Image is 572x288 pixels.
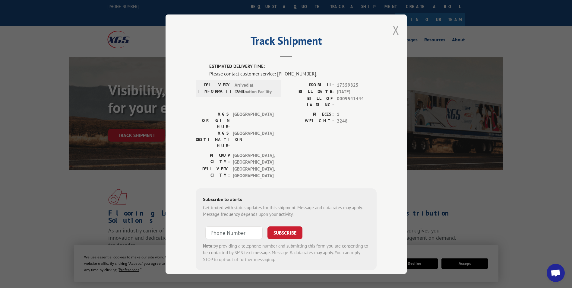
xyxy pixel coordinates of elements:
div: Please contact customer service: [PHONE_NUMBER]. [209,70,377,77]
label: XGS ORIGIN HUB: [196,111,230,130]
label: WEIGHT: [286,118,334,125]
span: 0009541444 [337,95,377,108]
span: 2248 [337,118,377,125]
span: [GEOGRAPHIC_DATA] , [GEOGRAPHIC_DATA] [233,165,273,179]
span: [GEOGRAPHIC_DATA] [233,111,273,130]
label: PROBILL: [286,82,334,88]
button: SUBSCRIBE [267,226,302,239]
span: [GEOGRAPHIC_DATA] [233,130,273,149]
strong: Note: [203,243,213,248]
label: DELIVERY INFORMATION: [198,82,232,95]
span: 1 [337,111,377,118]
span: 17559825 [337,82,377,88]
label: PICKUP CITY: [196,152,230,165]
div: by providing a telephone number and submitting this form you are consenting to be contacted by SM... [203,242,369,263]
a: Open chat [547,264,565,282]
label: BILL DATE: [286,88,334,95]
label: BILL OF LADING: [286,95,334,108]
input: Phone Number [205,226,263,239]
label: PIECES: [286,111,334,118]
button: Close modal [393,22,399,38]
div: Get texted with status updates for this shipment. Message and data rates may apply. Message frequ... [203,204,369,218]
span: [DATE] [337,88,377,95]
h2: Track Shipment [196,37,377,48]
label: ESTIMATED DELIVERY TIME: [209,63,377,70]
label: DELIVERY CITY: [196,165,230,179]
span: Arrived at Destination Facility [235,82,275,95]
div: Subscribe to alerts [203,195,369,204]
span: [GEOGRAPHIC_DATA] , [GEOGRAPHIC_DATA] [233,152,273,165]
label: XGS DESTINATION HUB: [196,130,230,149]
